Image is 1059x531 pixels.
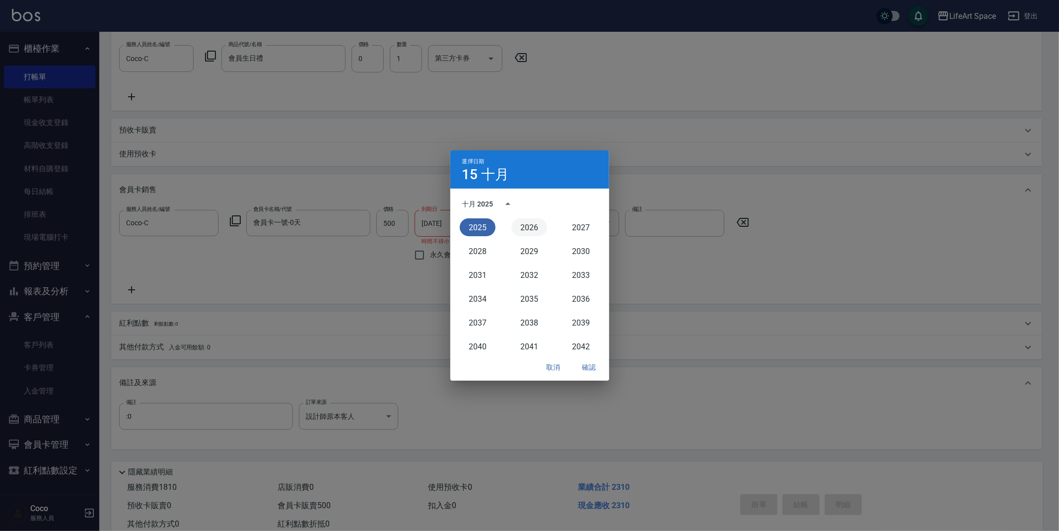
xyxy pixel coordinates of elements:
[460,337,495,355] button: 2040
[460,218,495,236] button: 2025
[511,242,547,260] button: 2029
[462,158,485,165] span: 選擇日期
[460,266,495,284] button: 2031
[563,218,599,236] button: 2027
[573,358,605,377] button: 確認
[511,337,547,355] button: 2041
[496,192,520,216] button: year view is open, switch to calendar view
[538,358,569,377] button: 取消
[563,337,599,355] button: 2042
[460,314,495,332] button: 2037
[462,199,494,209] div: 十月 2025
[563,242,599,260] button: 2030
[563,266,599,284] button: 2033
[511,218,547,236] button: 2026
[563,290,599,308] button: 2036
[511,290,547,308] button: 2035
[511,266,547,284] button: 2032
[460,242,495,260] button: 2028
[460,290,495,308] button: 2034
[511,314,547,332] button: 2038
[462,169,509,181] h4: 15 十月
[563,314,599,332] button: 2039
